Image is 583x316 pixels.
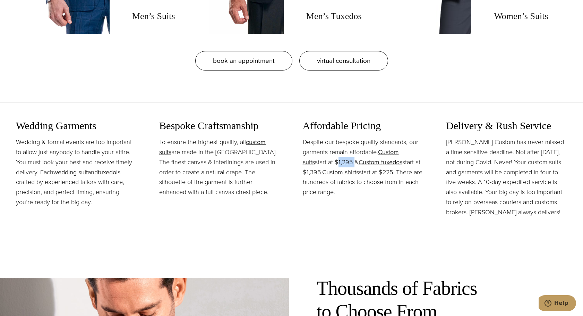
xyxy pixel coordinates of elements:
[195,51,292,70] a: book an appointment
[16,119,137,132] h3: Wedding Garments
[359,158,402,167] a: Custom tuxedos
[303,148,399,167] a: Custom suits
[539,295,576,313] iframe: Opens a widget where you can chat to one of our agents
[317,56,370,66] span: virtual consultation
[299,51,388,70] a: virtual consultation
[446,119,567,132] h3: Delivery & Rush Service
[159,119,281,132] h3: Bespoke Craftsmanship
[98,168,116,177] a: tuxedo
[16,137,137,207] p: Wedding & formal events are too important to allow just anybody to handle your attire. You must l...
[213,56,275,66] span: book an appointment
[322,168,359,177] a: Custom shirts
[159,137,281,197] p: To ensure the highest quality, all are made in the [GEOGRAPHIC_DATA]. The finest canvas & interli...
[303,137,424,197] p: Despite our bespoke quality standards, our garments remain affordable. start at $1,295 & start at...
[53,168,88,177] a: wedding suit
[446,137,567,217] p: [PERSON_NAME] Custom has never missed a time sensitive deadline. Not after [DATE], not during Cov...
[303,119,424,132] h3: Affordable Pricing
